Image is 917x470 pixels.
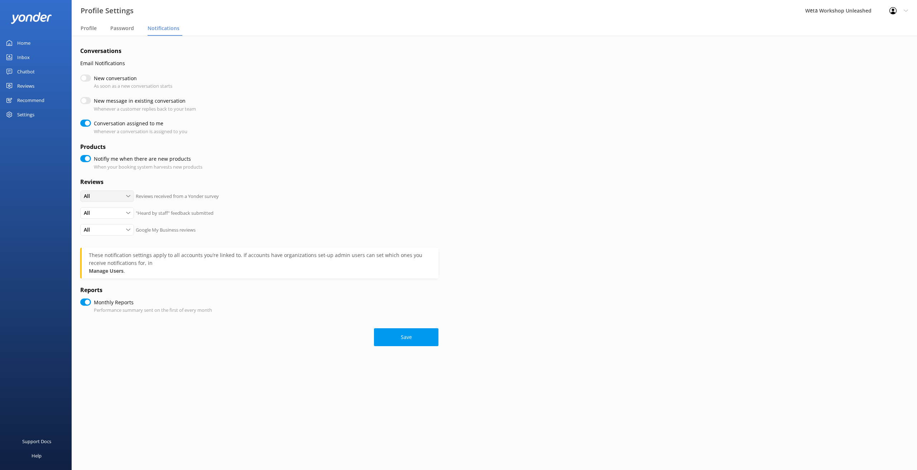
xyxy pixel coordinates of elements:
h4: Products [80,142,438,152]
span: Notifications [148,25,179,32]
div: Recommend [17,93,44,107]
p: As soon as a new conversation starts [94,82,172,90]
p: Reviews received from a Yonder survey [136,193,219,200]
h3: Profile Settings [81,5,134,16]
div: Help [32,449,42,463]
span: Password [110,25,134,32]
p: Performance summary sent on the first of every month [94,306,212,314]
span: All [84,226,94,234]
span: All [84,209,94,217]
strong: Manage Users [89,267,124,274]
div: Reviews [17,79,34,93]
label: Notifiy me when there are new products [94,155,199,163]
div: Chatbot [17,64,35,79]
div: Support Docs [22,434,51,449]
div: Inbox [17,50,30,64]
div: These notification settings apply to all accounts you’re linked to. If accounts have organization... [89,251,431,267]
div: Home [17,36,30,50]
h4: Reports [80,286,438,295]
p: Whenever a customer replies back to your team [94,105,196,113]
div: Settings [17,107,34,122]
p: Whenever a conversation is assigned to you [94,128,187,135]
span: Profile [81,25,97,32]
span: All [84,192,94,200]
p: Email Notifications [80,59,438,67]
label: Monthly Reports [94,299,208,306]
button: Save [374,328,438,346]
img: yonder-white-logo.png [11,12,52,24]
h4: Conversations [80,47,438,56]
label: New conversation [94,74,169,82]
label: New message in existing conversation [94,97,192,105]
div: . [89,251,431,275]
p: "Heard by staff" feedback submitted [136,209,213,217]
p: Google My Business reviews [136,226,196,234]
h4: Reviews [80,178,438,187]
p: When your booking system harvests new products [94,163,202,171]
label: Conversation assigned to me [94,120,184,127]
